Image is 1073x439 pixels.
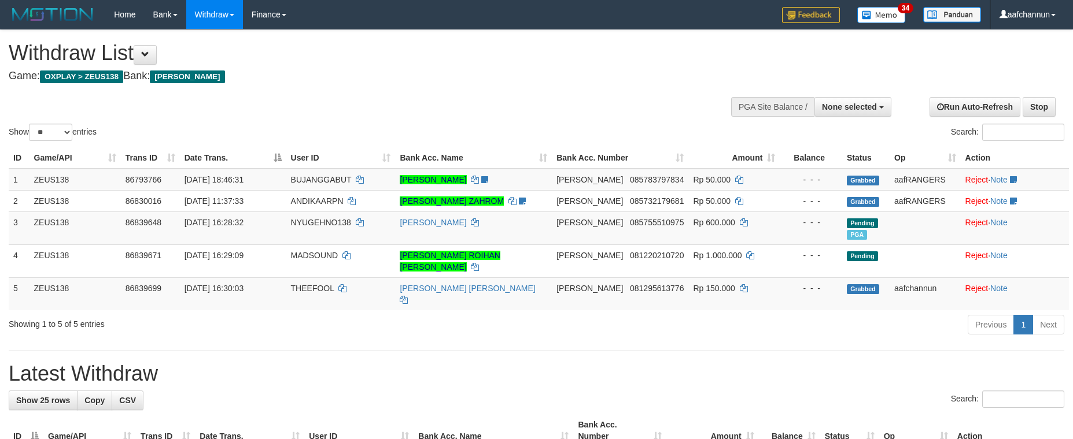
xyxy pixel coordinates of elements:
[847,230,867,240] span: Marked by aafRornrotha
[990,251,1008,260] a: Note
[968,315,1014,334] a: Previous
[121,147,180,169] th: Trans ID: activate to sort column ascending
[9,124,97,141] label: Show entries
[9,211,30,244] td: 3
[112,390,143,410] a: CSV
[30,169,121,191] td: ZEUS138
[630,196,684,206] span: Copy 085732179681 to clipboard
[965,251,989,260] a: Reject
[961,147,1069,169] th: Action
[400,284,535,293] a: [PERSON_NAME] [PERSON_NAME]
[180,147,286,169] th: Date Trans.: activate to sort column descending
[782,7,840,23] img: Feedback.jpg
[1013,315,1033,334] a: 1
[185,284,244,293] span: [DATE] 16:30:03
[965,284,989,293] a: Reject
[9,390,78,410] a: Show 25 rows
[395,147,552,169] th: Bank Acc. Name: activate to sort column ascending
[630,251,684,260] span: Copy 081220210720 to clipboard
[688,147,780,169] th: Amount: activate to sort column ascending
[185,251,244,260] span: [DATE] 16:29:09
[965,218,989,227] a: Reject
[847,251,878,261] span: Pending
[784,217,838,228] div: - - -
[400,175,466,184] a: [PERSON_NAME]
[693,218,735,227] span: Rp 600.000
[890,190,960,211] td: aafRANGERS
[784,174,838,185] div: - - -
[951,390,1064,408] label: Search:
[556,284,623,293] span: [PERSON_NAME]
[693,284,735,293] span: Rp 150.000
[898,3,913,13] span: 34
[126,284,161,293] span: 86839699
[119,396,136,405] span: CSV
[857,7,906,23] img: Button%20Memo.svg
[965,196,989,206] a: Reject
[961,277,1069,310] td: ·
[291,251,338,260] span: MADSOUND
[965,175,989,184] a: Reject
[784,250,838,261] div: - - -
[556,196,623,206] span: [PERSON_NAME]
[400,251,500,271] a: [PERSON_NAME] ROIHAN [PERSON_NAME]
[16,396,70,405] span: Show 25 rows
[847,284,879,294] span: Grabbed
[961,169,1069,191] td: ·
[556,175,623,184] span: [PERSON_NAME]
[731,97,814,117] div: PGA Site Balance /
[890,147,960,169] th: Op: activate to sort column ascending
[961,190,1069,211] td: ·
[982,124,1064,141] input: Search:
[780,147,842,169] th: Balance
[30,190,121,211] td: ZEUS138
[9,244,30,277] td: 4
[126,175,161,184] span: 86793766
[185,196,244,206] span: [DATE] 11:37:33
[400,196,504,206] a: [PERSON_NAME] ZAHROM
[126,196,161,206] span: 86830016
[951,124,1064,141] label: Search:
[126,218,161,227] span: 86839648
[29,124,72,141] select: Showentries
[291,218,351,227] span: NYUGEHNO138
[1023,97,1056,117] a: Stop
[890,277,960,310] td: aafchannun
[185,175,244,184] span: [DATE] 18:46:31
[1033,315,1064,334] a: Next
[9,147,30,169] th: ID
[847,197,879,207] span: Grabbed
[822,102,877,111] span: None selected
[784,282,838,294] div: - - -
[126,251,161,260] span: 86839671
[930,97,1020,117] a: Run Auto-Refresh
[961,211,1069,244] td: ·
[630,218,684,227] span: Copy 085755510975 to clipboard
[77,390,112,410] a: Copy
[693,196,731,206] span: Rp 50.000
[630,175,684,184] span: Copy 085783797834 to clipboard
[556,251,623,260] span: [PERSON_NAME]
[9,362,1064,385] h1: Latest Withdraw
[30,277,121,310] td: ZEUS138
[990,218,1008,227] a: Note
[556,218,623,227] span: [PERSON_NAME]
[693,175,731,184] span: Rp 50.000
[923,7,981,23] img: panduan.png
[814,97,891,117] button: None selected
[9,190,30,211] td: 2
[847,218,878,228] span: Pending
[890,169,960,191] td: aafRANGERS
[30,147,121,169] th: Game/API: activate to sort column ascending
[693,251,742,260] span: Rp 1.000.000
[40,70,123,83] span: OXPLAY > ZEUS138
[9,314,438,330] div: Showing 1 to 5 of 5 entries
[961,244,1069,277] td: ·
[990,284,1008,293] a: Note
[286,147,396,169] th: User ID: activate to sort column ascending
[150,70,224,83] span: [PERSON_NAME]
[847,176,879,185] span: Grabbed
[291,284,334,293] span: THEEFOOL
[630,284,684,293] span: Copy 081295613776 to clipboard
[990,196,1008,206] a: Note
